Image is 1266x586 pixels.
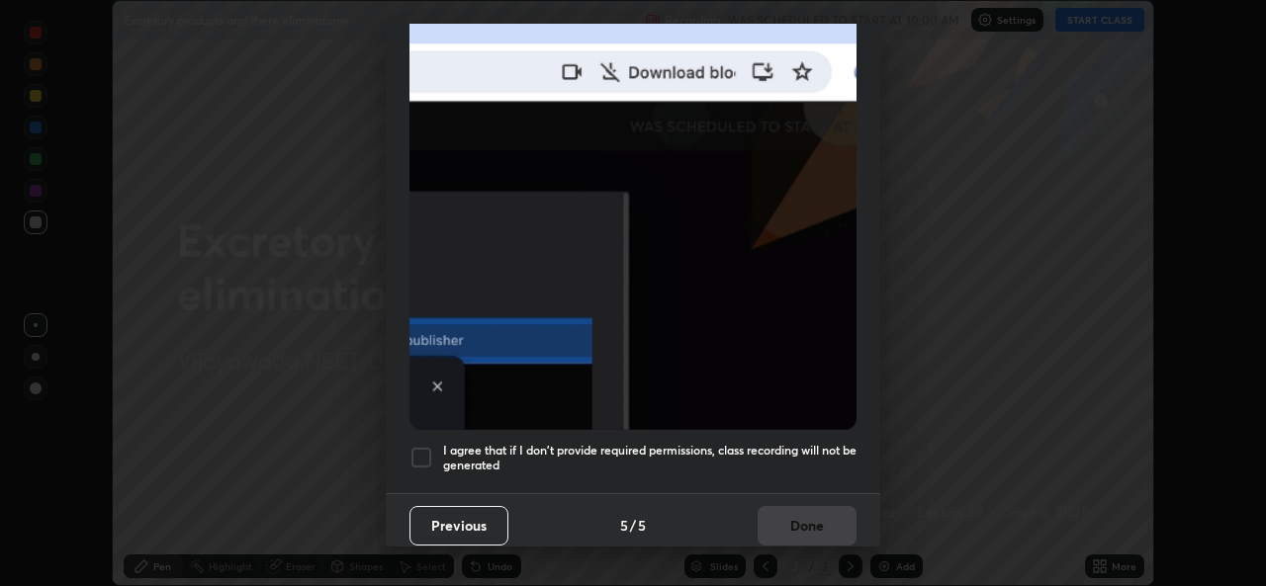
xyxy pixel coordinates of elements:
button: Previous [409,506,508,545]
h4: 5 [620,515,628,536]
h5: I agree that if I don't provide required permissions, class recording will not be generated [443,443,857,473]
h4: 5 [638,515,646,536]
h4: / [630,515,636,536]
